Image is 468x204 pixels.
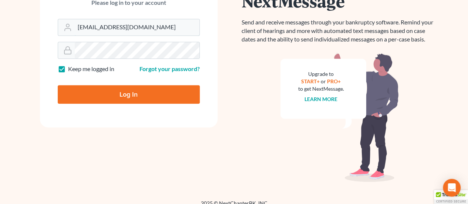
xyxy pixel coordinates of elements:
[298,85,344,93] div: to get NextMessage.
[242,18,438,44] p: Send and receive messages through your bankruptcy software. Remind your client of hearings and mo...
[434,190,468,204] div: TrustedSite Certified
[301,78,320,84] a: START+
[139,65,200,72] a: Forgot your password?
[304,96,337,102] a: Learn more
[75,19,199,36] input: Email Address
[68,65,114,73] label: Keep me logged in
[443,179,461,197] div: Open Intercom Messenger
[321,78,326,84] span: or
[280,53,399,182] img: nextmessage_bg-59042aed3d76b12b5cd301f8e5b87938c9018125f34e5fa2b7a6b67550977c72.svg
[327,78,341,84] a: PRO+
[298,70,344,78] div: Upgrade to
[58,85,200,104] input: Log In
